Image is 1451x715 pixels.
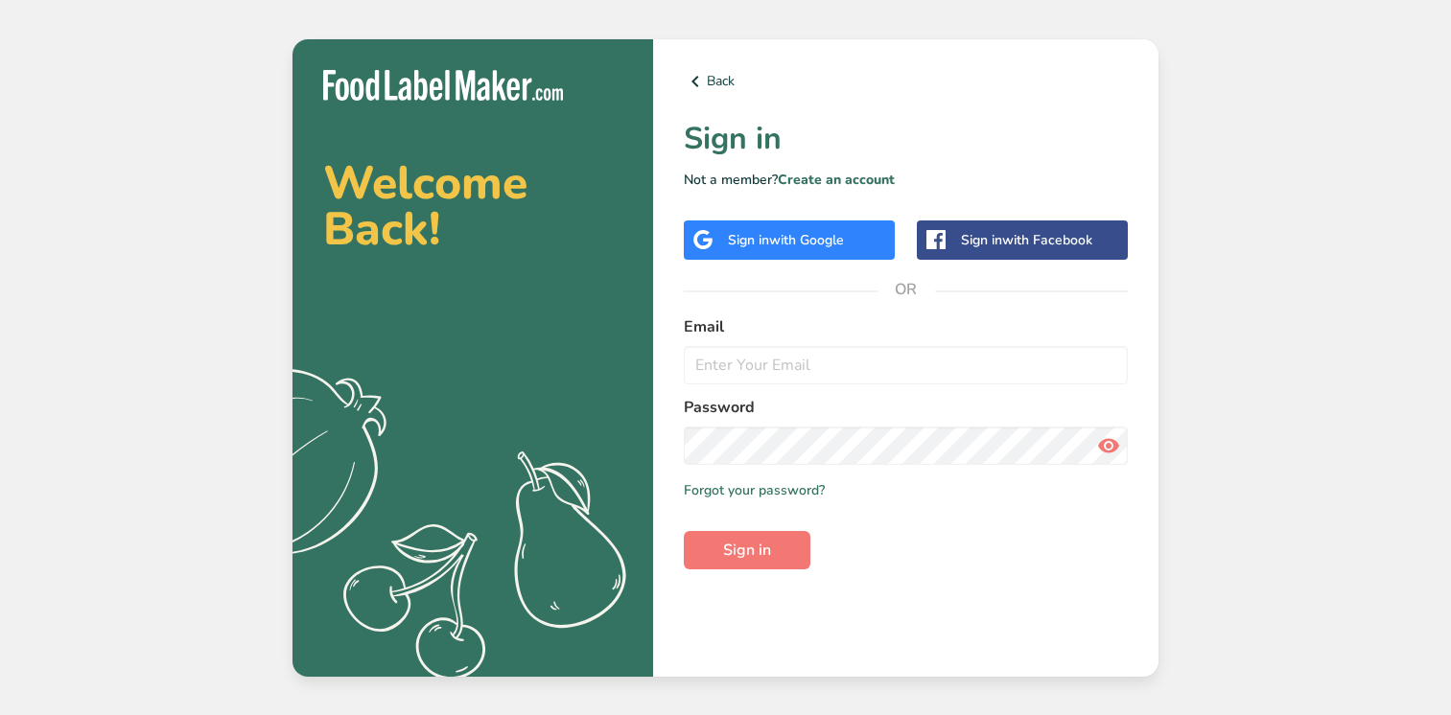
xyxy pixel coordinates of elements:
[684,315,1128,338] label: Email
[684,116,1128,162] h1: Sign in
[723,539,771,562] span: Sign in
[684,531,810,569] button: Sign in
[684,396,1128,419] label: Password
[684,480,825,500] a: Forgot your password?
[778,171,895,189] a: Create an account
[323,160,622,252] h2: Welcome Back!
[684,170,1128,190] p: Not a member?
[961,230,1092,250] div: Sign in
[769,231,844,249] span: with Google
[1002,231,1092,249] span: with Facebook
[684,70,1128,93] a: Back
[728,230,844,250] div: Sign in
[878,261,935,318] span: OR
[684,346,1128,384] input: Enter Your Email
[323,70,563,102] img: Food Label Maker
